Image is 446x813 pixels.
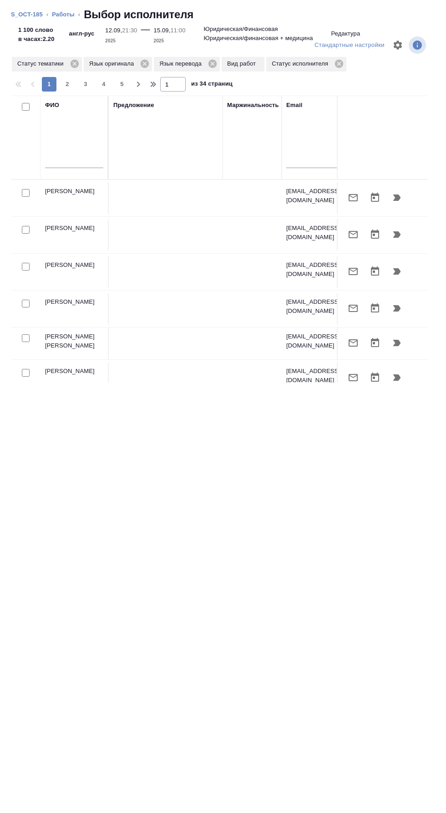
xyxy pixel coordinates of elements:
[141,22,150,46] div: —
[17,59,67,68] p: Статус тематики
[286,332,345,350] p: [EMAIL_ADDRESS][DOMAIN_NAME]
[342,261,364,282] button: Отправить предложение о работе
[272,59,331,68] p: Статус исполнителя
[266,57,346,72] div: Статус исполнителя
[154,27,171,34] p: 15.09,
[22,189,30,197] input: Выбери исполнителей, чтобы отправить приглашение на работу
[286,367,345,385] p: [EMAIL_ADDRESS][DOMAIN_NAME]
[41,182,109,214] td: [PERSON_NAME]
[96,80,111,89] span: 4
[286,261,345,279] p: [EMAIL_ADDRESS][DOMAIN_NAME]
[204,25,278,34] p: Юридическая/Финансовая
[96,77,111,92] button: 4
[312,38,387,52] div: split button
[60,77,75,92] button: 2
[122,27,137,34] p: 21:30
[286,101,302,110] div: Email
[342,187,364,209] button: Отправить предложение о работе
[342,297,364,319] button: Отправить предложение о работе
[342,332,364,354] button: Отправить предложение о работе
[22,334,30,342] input: Выбери исполнителей, чтобы отправить приглашение на работу
[22,369,30,377] input: Выбери исполнителей, чтобы отправить приглашение на работу
[386,261,408,282] button: Продолжить
[84,7,193,22] h2: Выбор исполнителя
[46,10,48,19] li: ‹
[41,362,109,394] td: [PERSON_NAME]
[41,256,109,288] td: [PERSON_NAME]
[41,327,109,359] td: [PERSON_NAME] [PERSON_NAME]
[286,224,345,242] p: [EMAIL_ADDRESS][DOMAIN_NAME]
[78,10,80,19] li: ‹
[52,11,75,18] a: Работы
[154,57,220,72] div: Язык перевода
[41,219,109,251] td: [PERSON_NAME]
[286,297,345,316] p: [EMAIL_ADDRESS][DOMAIN_NAME]
[386,367,408,389] button: Продолжить
[113,101,154,110] div: Предложение
[11,11,43,18] a: S_OCT-185
[386,297,408,319] button: Продолжить
[227,59,259,68] p: Вид работ
[191,78,233,92] span: из 34 страниц
[342,367,364,389] button: Отправить предложение о работе
[364,332,386,354] button: Открыть календарь загрузки
[386,187,408,209] button: Продолжить
[409,36,428,54] span: Посмотреть информацию
[84,57,152,72] div: Язык оригинала
[22,263,30,271] input: Выбери исполнителей, чтобы отправить приглашение на работу
[364,297,386,319] button: Открыть календарь загрузки
[115,77,129,92] button: 5
[89,59,137,68] p: Язык оригинала
[286,187,345,205] p: [EMAIL_ADDRESS][DOMAIN_NAME]
[18,26,55,35] p: 1 100 слово
[386,224,408,245] button: Продолжить
[364,261,386,282] button: Открыть календарь загрузки
[115,80,129,89] span: 5
[45,101,59,110] div: ФИО
[159,59,205,68] p: Язык перевода
[12,57,82,72] div: Статус тематики
[105,27,122,34] p: 12.09,
[331,29,360,38] p: Редактура
[11,7,435,22] nav: breadcrumb
[386,332,408,354] button: Продолжить
[227,101,279,110] div: Маржинальность
[22,300,30,307] input: Выбери исполнителей, чтобы отправить приглашение на работу
[60,80,75,89] span: 2
[41,293,109,325] td: [PERSON_NAME]
[342,224,364,245] button: Отправить предложение о работе
[22,226,30,234] input: Выбери исполнителей, чтобы отправить приглашение на работу
[364,224,386,245] button: Открыть календарь загрузки
[170,27,185,34] p: 11:00
[78,77,93,92] button: 3
[387,34,409,56] span: Настроить таблицу
[78,80,93,89] span: 3
[364,187,386,209] button: Открыть календарь загрузки
[364,367,386,389] button: Открыть календарь загрузки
